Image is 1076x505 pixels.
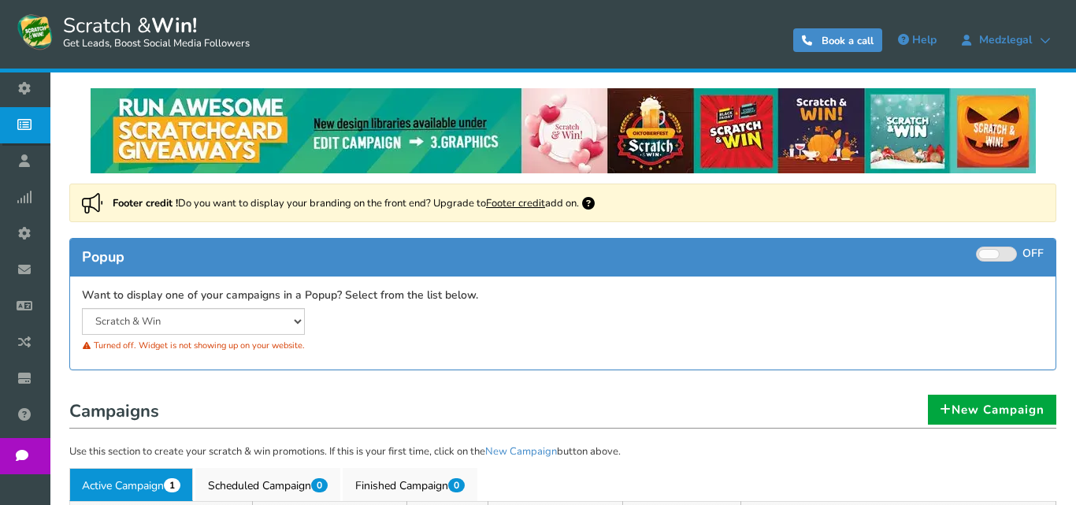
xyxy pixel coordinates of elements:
span: Scratch & [55,12,250,51]
div: Do you want to display your branding on the front end? Upgrade to add on. [69,184,1056,222]
h1: Campaigns [69,397,1056,429]
div: Turned off. Widget is not showing up on your website. [82,335,551,356]
span: 1 [164,478,180,492]
a: Scheduled Campaign [195,468,340,501]
p: Use this section to create your scratch & win promotions. If this is your first time, click on th... [69,444,1056,460]
span: Popup [82,247,124,266]
span: Medzlegal [971,34,1040,46]
a: Footer credit [486,196,545,210]
span: Help [912,32,937,47]
a: Scratch &Win! Get Leads, Boost Social Media Followers [16,12,250,51]
a: Book a call [793,28,882,52]
small: Get Leads, Boost Social Media Followers [63,38,250,50]
span: 0 [311,478,328,492]
strong: Win! [151,12,197,39]
span: Book a call [822,34,874,48]
a: Finished Campaign [343,468,477,501]
strong: Footer credit ! [113,196,178,210]
span: 0 [448,478,465,492]
label: Want to display one of your campaigns in a Popup? Select from the list below. [82,288,478,303]
img: Scratch and Win [16,12,55,51]
a: New Campaign [928,395,1056,425]
a: New Campaign [485,444,557,459]
a: Help [890,28,944,53]
a: Active Campaign [69,468,193,501]
span: OFF [1022,246,1044,261]
img: festival-poster-2020.webp [91,88,1036,173]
